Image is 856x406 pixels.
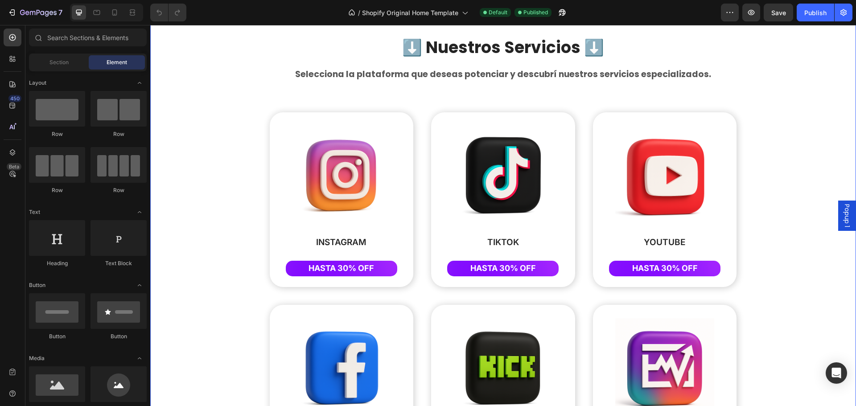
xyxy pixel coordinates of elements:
span: / [358,8,360,17]
iframe: Design area [150,25,856,406]
span: Button [29,281,45,289]
img: Alt Image [465,293,564,393]
a: Image Title [303,101,403,200]
span: Toggle open [132,76,147,90]
button: Publish [797,4,834,21]
a: Image Title [303,293,403,393]
p: Hasta 30% off [320,238,386,248]
span: Section [49,58,69,66]
div: Publish [804,8,827,17]
input: Search Sections & Elements [29,29,147,46]
span: Text [29,208,40,216]
span: Published [523,8,548,16]
div: Undo/Redo [150,4,186,21]
a: Image Title [465,293,564,393]
img: Alt Image [303,293,403,393]
div: Button [91,332,147,340]
span: Save [771,9,786,16]
div: Row [91,130,147,138]
div: Open Intercom Messenger [826,362,847,384]
div: Row [29,186,85,194]
span: Toggle open [132,205,147,219]
div: Button [29,332,85,340]
button: Save [764,4,793,21]
a: Image Title [142,293,241,393]
span: Element [107,58,127,66]
p: Hasta 30% off [482,238,547,248]
a: INSTAGRAM [166,212,216,222]
div: Beta [7,163,21,170]
button: 7 [4,4,66,21]
p: 7 [58,7,62,18]
img: Alt Image [465,101,564,200]
a: TIKTOK [337,212,369,222]
div: Text Block [91,259,147,267]
div: Row [91,186,147,194]
span: Popup 1 [692,179,701,202]
p: Hasta 30% off [158,238,224,248]
a: YOUTUBE [494,212,535,222]
div: Row [29,130,85,138]
strong: Selecciona la plataforma que deseas potenciar y descubrí nuestros servicios especializados. [145,43,561,55]
span: Media [29,354,45,362]
span: Toggle open [132,278,147,292]
a: Image Title [465,101,564,200]
div: 450 [8,95,21,102]
a: Image Title [142,101,241,200]
strong: ⬇️ Nuestros Servicios ⬇️ [252,11,454,34]
div: Heading [29,259,85,267]
span: Shopify Original Home Template [362,8,458,17]
span: Toggle open [132,351,147,365]
span: Layout [29,79,46,87]
span: Default [489,8,507,16]
img: Alt Image [303,101,403,200]
img: Alt Image [142,293,241,393]
img: Alt Image [142,101,241,200]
